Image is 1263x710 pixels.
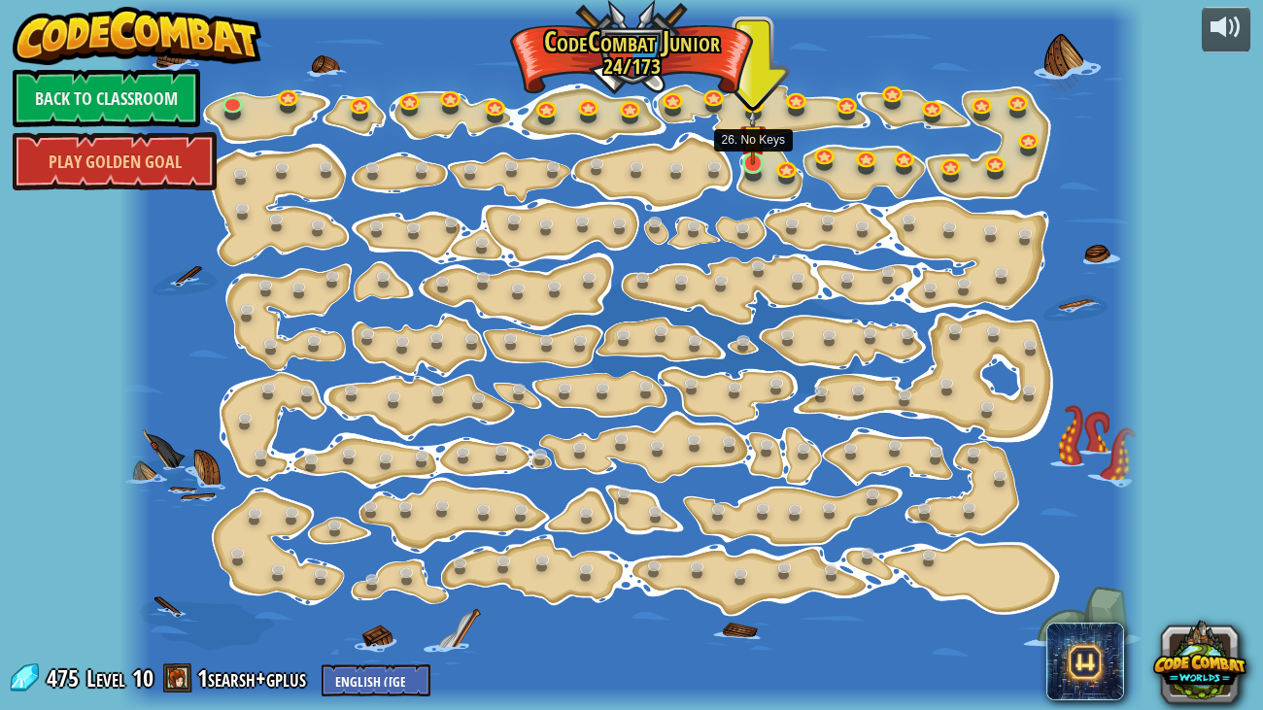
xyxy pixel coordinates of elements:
[132,662,154,693] span: 10
[740,109,766,166] img: level-banner-started.png
[197,662,312,693] a: 1searsh+gplus
[47,662,85,693] span: 475
[13,69,200,127] a: Back to Classroom
[13,7,261,65] img: CodeCombat - Learn how to code by playing a game
[1202,7,1250,52] button: Adjust volume
[13,132,217,190] a: Play Golden Goal
[86,662,125,694] span: Level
